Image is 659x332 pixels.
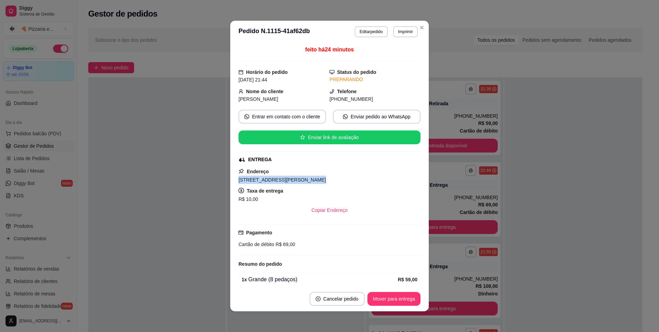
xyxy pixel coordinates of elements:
span: [PHONE_NUMBER] [329,96,373,102]
strong: Horário do pedido [246,69,288,75]
strong: 1 x [242,277,247,282]
span: star [300,135,305,140]
span: [DATE] 21:44 [239,77,267,82]
span: R$ 69,00 [274,242,295,247]
span: calendar [239,70,243,75]
span: feito há 24 minutos [305,47,354,52]
strong: Telefone [337,89,357,94]
span: desktop [329,70,334,75]
button: Copiar Endereço [306,203,353,217]
span: whats-app [244,114,249,119]
strong: Status do pedido [337,69,376,75]
span: [PERSON_NAME] [239,96,278,102]
span: R$ 10,00 [239,196,258,202]
strong: Endereço [247,169,269,174]
span: phone [329,89,334,94]
span: pushpin [239,168,244,174]
strong: Nome do cliente [246,89,283,94]
button: whats-appEntrar em contato com o cliente [239,110,326,124]
div: PREPARANDO [329,76,420,83]
button: Close [416,22,427,33]
span: dollar [239,188,244,193]
strong: Taxa de entrega [247,188,283,194]
div: ENTREGA [248,156,272,163]
span: whats-app [343,114,348,119]
button: starEnviar link de avaliação [239,130,420,144]
span: credit-card [239,230,243,235]
span: [STREET_ADDRESS][PERSON_NAME] [239,177,326,183]
span: Cartão de débito [239,242,274,247]
strong: Resumo do pedido [239,261,282,267]
div: Grande (8 pedaços) [242,275,398,284]
button: Imprimir [393,26,418,37]
strong: R$ 59,00 [398,277,417,282]
strong: Pagamento [246,230,272,235]
span: user [239,89,243,94]
button: Editarpedido [355,26,387,37]
h3: Pedido N. 1115-41af62db [239,26,310,37]
button: Mover para entrega [367,292,420,306]
span: close-circle [316,296,321,301]
button: whats-appEnviar pedido ao WhatsApp [333,110,420,124]
button: close-circleCancelar pedido [310,292,365,306]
